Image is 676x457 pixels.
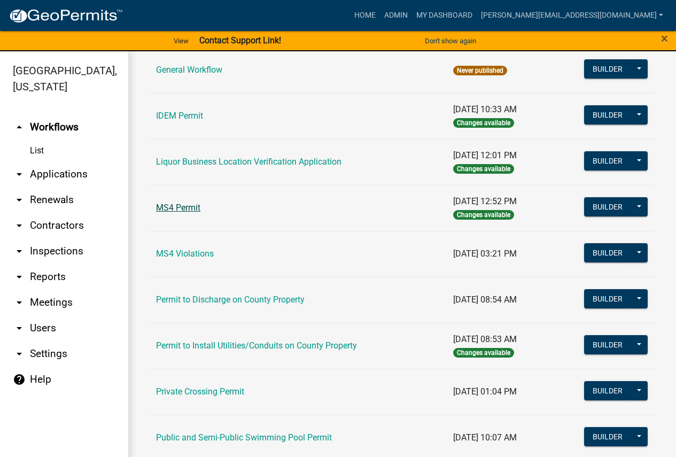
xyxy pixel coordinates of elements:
a: Public and Semi-Public Swimming Pool Permit [156,432,332,443]
span: × [661,31,668,46]
span: [DATE] 10:33 AM [453,104,517,114]
a: Permit to Install Utilities/Conduits on County Property [156,340,357,351]
a: MS4 Violations [156,249,214,259]
span: Changes available [453,164,514,174]
button: Close [661,32,668,45]
a: Private Crossing Permit [156,386,244,397]
i: arrow_drop_down [13,168,26,181]
a: Home [350,5,380,26]
a: General Workflow [156,65,222,75]
button: Builder [584,59,631,79]
a: IDEM Permit [156,111,203,121]
span: [DATE] 08:54 AM [453,295,517,305]
span: [DATE] 10:07 AM [453,432,517,443]
button: Builder [584,243,631,262]
strong: Contact Support Link! [199,35,281,45]
a: MS4 Permit [156,203,200,213]
button: Builder [584,289,631,308]
button: Builder [584,381,631,400]
span: [DATE] 08:53 AM [453,334,517,344]
span: [DATE] 12:52 PM [453,196,517,206]
button: Don't show again [421,32,480,50]
a: [PERSON_NAME][EMAIL_ADDRESS][DOMAIN_NAME] [477,5,667,26]
span: [DATE] 03:21 PM [453,249,517,259]
span: Never published [453,66,507,75]
i: arrow_drop_down [13,322,26,335]
span: Changes available [453,118,514,128]
a: My Dashboard [412,5,477,26]
a: Permit to Discharge on County Property [156,295,305,305]
i: arrow_drop_down [13,347,26,360]
a: Liquor Business Location Verification Application [156,157,341,167]
button: Builder [584,197,631,216]
button: Builder [584,335,631,354]
a: View [169,32,193,50]
i: arrow_drop_down [13,219,26,232]
span: [DATE] 01:04 PM [453,386,517,397]
i: arrow_drop_down [13,193,26,206]
button: Builder [584,105,631,125]
i: arrow_drop_down [13,270,26,283]
i: help [13,373,26,386]
a: Admin [380,5,412,26]
span: [DATE] 12:01 PM [453,150,517,160]
span: Changes available [453,348,514,358]
i: arrow_drop_down [13,296,26,309]
button: Builder [584,427,631,446]
button: Builder [584,151,631,171]
i: arrow_drop_down [13,245,26,258]
i: arrow_drop_up [13,121,26,134]
span: Changes available [453,210,514,220]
